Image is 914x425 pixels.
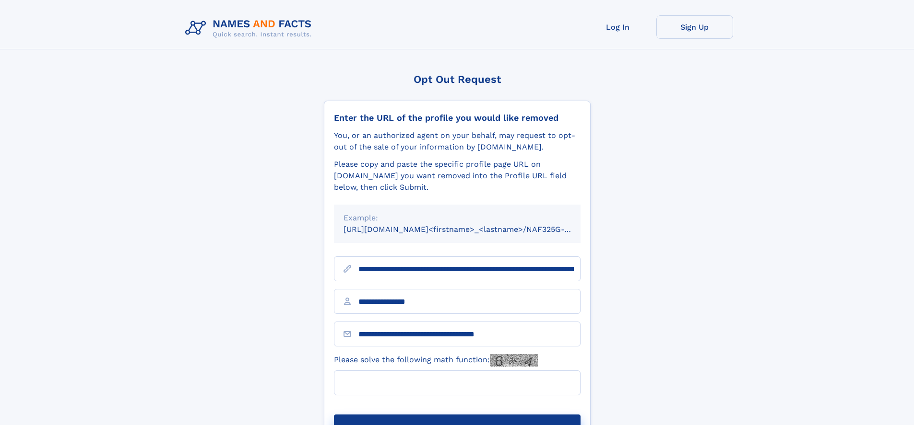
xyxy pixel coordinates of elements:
[181,15,320,41] img: Logo Names and Facts
[344,212,571,224] div: Example:
[334,354,538,367] label: Please solve the following math function:
[324,73,591,85] div: Opt Out Request
[656,15,733,39] a: Sign Up
[580,15,656,39] a: Log In
[334,159,581,193] div: Please copy and paste the specific profile page URL on [DOMAIN_NAME] you want removed into the Pr...
[334,113,581,123] div: Enter the URL of the profile you would like removed
[344,225,599,234] small: [URL][DOMAIN_NAME]<firstname>_<lastname>/NAF325G-xxxxxxxx
[334,130,581,153] div: You, or an authorized agent on your behalf, may request to opt-out of the sale of your informatio...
